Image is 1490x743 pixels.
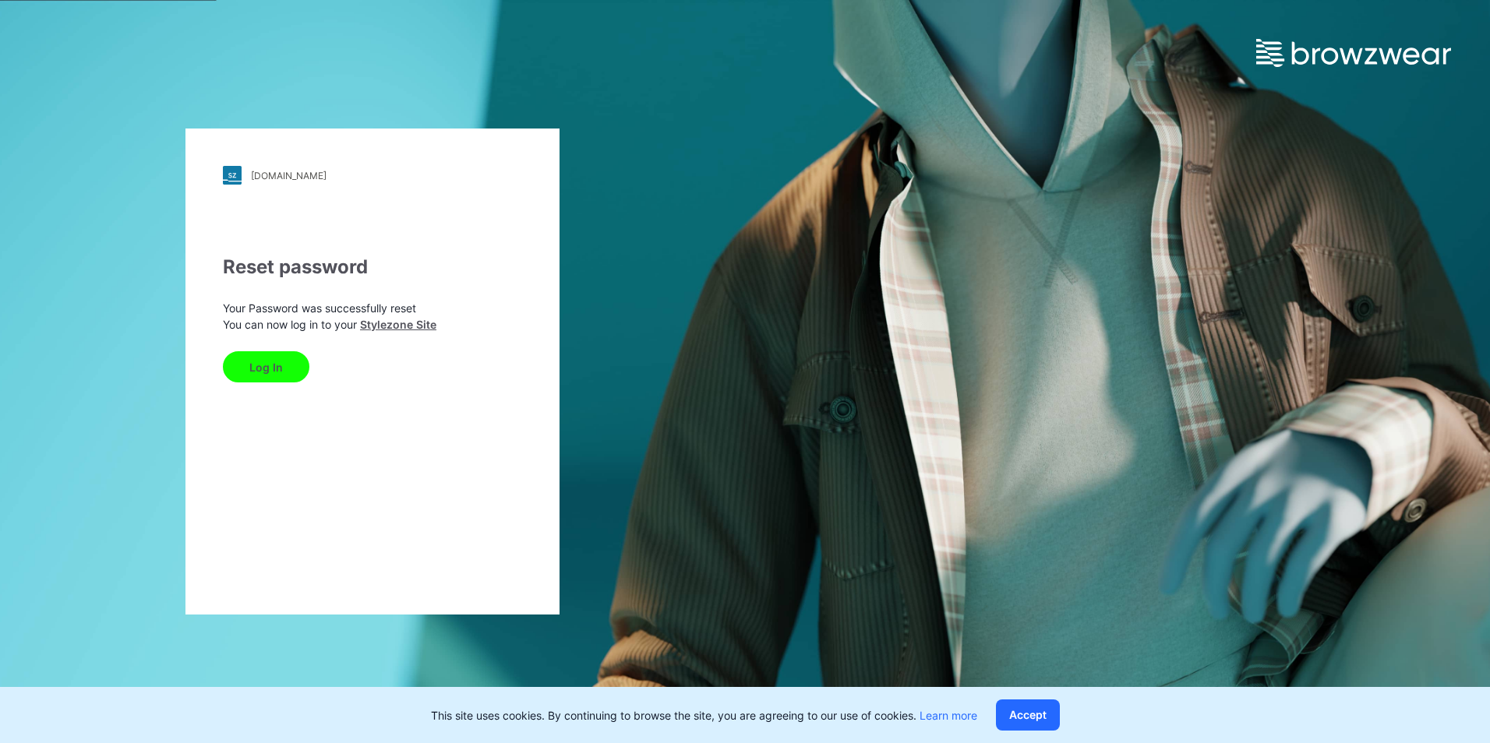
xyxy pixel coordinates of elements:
a: Stylezone Site [360,318,436,331]
a: Learn more [920,709,977,722]
p: Your Password was successfully reset [223,300,522,316]
div: Reset password [223,253,522,281]
div: [DOMAIN_NAME] [251,170,327,181]
button: Log In [223,351,309,382]
a: [DOMAIN_NAME] [223,166,522,185]
p: You can now log in to your [223,316,522,333]
img: stylezone-logo.562084cfcfab977791bfbf7441f1a819.svg [223,166,242,185]
img: browzwear-logo.e42bd6dac1945053ebaf764b6aa21510.svg [1256,39,1451,67]
p: This site uses cookies. By continuing to browse the site, you are agreeing to our use of cookies. [431,707,977,724]
button: Accept [996,699,1060,731]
